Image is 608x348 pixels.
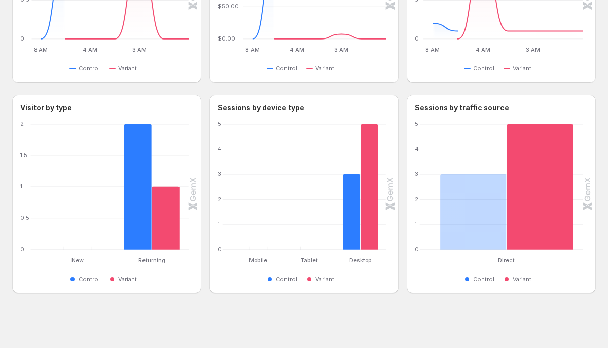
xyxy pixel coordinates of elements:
span: Control [79,64,100,72]
text: 0 [20,35,24,42]
g: Desktop: Control 3,Variant 5 [335,124,386,250]
button: Control [69,62,104,74]
span: Control [276,275,297,283]
text: 1 [415,220,417,227]
text: New [71,257,84,264]
text: 0.5 [20,214,29,221]
text: 1 [218,220,220,227]
text: Desktop [349,257,372,264]
g: Returning: Control 2,Variant 1 [115,124,189,250]
g: Tablet: Control 0,Variant 0 [284,124,335,250]
text: 2 [218,196,221,203]
text: $0.00 [218,35,235,42]
button: Variant [109,273,141,285]
text: 5 [415,120,418,127]
text: 2 [415,196,418,203]
text: 2 [20,120,24,127]
button: Variant [306,62,338,74]
button: Control [464,62,498,74]
text: 3 [415,170,418,177]
rect: Control 3 [343,150,360,250]
text: 0 [20,246,24,253]
text: 1 [20,183,22,190]
text: 0 [415,35,419,42]
text: 4 AM [290,46,304,53]
text: $50.00 [218,3,239,10]
rect: Control 0 [241,225,258,250]
rect: Variant 5 [507,124,573,250]
button: Control [69,273,104,285]
text: 0 [415,246,419,253]
button: Variant [504,62,535,74]
span: Control [473,275,494,283]
h3: Sessions by device type [218,103,304,113]
span: Variant [513,64,531,72]
rect: Control 0 [292,225,309,250]
button: Control [267,273,301,285]
span: Control [276,64,297,72]
span: Variant [118,275,137,283]
rect: Variant 5 [361,124,378,250]
text: Direct [498,257,515,264]
text: 4 [218,145,222,152]
text: 3 AM [132,46,147,53]
text: 8 AM [425,46,440,53]
text: 4 [415,145,419,152]
span: Variant [513,275,531,283]
rect: Control 2 [124,124,152,250]
text: 1.5 [20,151,27,159]
g: New: Control 0,Variant 0 [41,124,115,250]
span: Control [473,64,494,72]
span: Control [79,275,100,283]
span: Variant [315,64,334,72]
text: 3 AM [335,46,349,53]
text: 8 AM [34,46,48,53]
text: 4 AM [476,46,490,53]
rect: Variant 1 [152,163,180,250]
text: 3 [218,170,221,177]
button: Control [464,273,498,285]
rect: Control 3 [440,150,507,250]
button: Variant [109,62,141,74]
text: 3 AM [526,46,540,53]
text: Tablet [301,257,318,264]
rect: Variant 0 [78,225,105,250]
text: 8 AM [245,46,260,53]
rect: Control 0 [50,225,78,250]
text: Mobile [249,257,267,264]
span: Variant [118,64,137,72]
text: Returning [138,257,165,264]
text: 5 [218,120,221,127]
span: Variant [315,275,334,283]
h3: Visitor by type [20,103,72,113]
g: Direct: Control 3,Variant 5 [430,124,584,250]
text: 4 AM [83,46,97,53]
button: Control [267,62,301,74]
rect: Variant 0 [309,225,327,250]
rect: Variant 0 [258,225,275,250]
button: Variant [306,273,338,285]
h3: Sessions by traffic source [415,103,509,113]
g: Mobile: Control 0,Variant 0 [233,124,284,250]
button: Variant [504,273,535,285]
text: 0 [218,246,222,253]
